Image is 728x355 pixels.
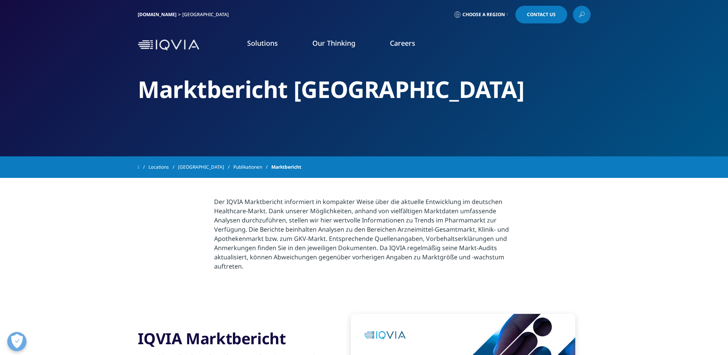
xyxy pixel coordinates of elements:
nav: Primary [202,27,591,63]
a: Careers [390,38,415,48]
a: [DOMAIN_NAME] [138,11,177,18]
a: Contact Us [515,6,567,23]
a: Our Thinking [312,38,355,48]
p: Der IQVIA Marktbericht informiert in kompakter Weise über die aktuelle Entwicklung im deutschen H... [214,197,514,275]
div: [GEOGRAPHIC_DATA] [182,12,232,18]
a: Publikationen [233,160,271,174]
a: [GEOGRAPHIC_DATA] [178,160,233,174]
a: Solutions [247,38,278,48]
span: Marktbericht [271,160,301,174]
button: Präferenzen öffnen [7,332,26,351]
span: Choose a Region [462,12,505,18]
a: Locations [149,160,178,174]
h2: Marktbericht [GEOGRAPHIC_DATA] [138,75,591,104]
span: Contact Us [527,12,556,17]
h3: IQVIA Marktbericht [138,329,324,348]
